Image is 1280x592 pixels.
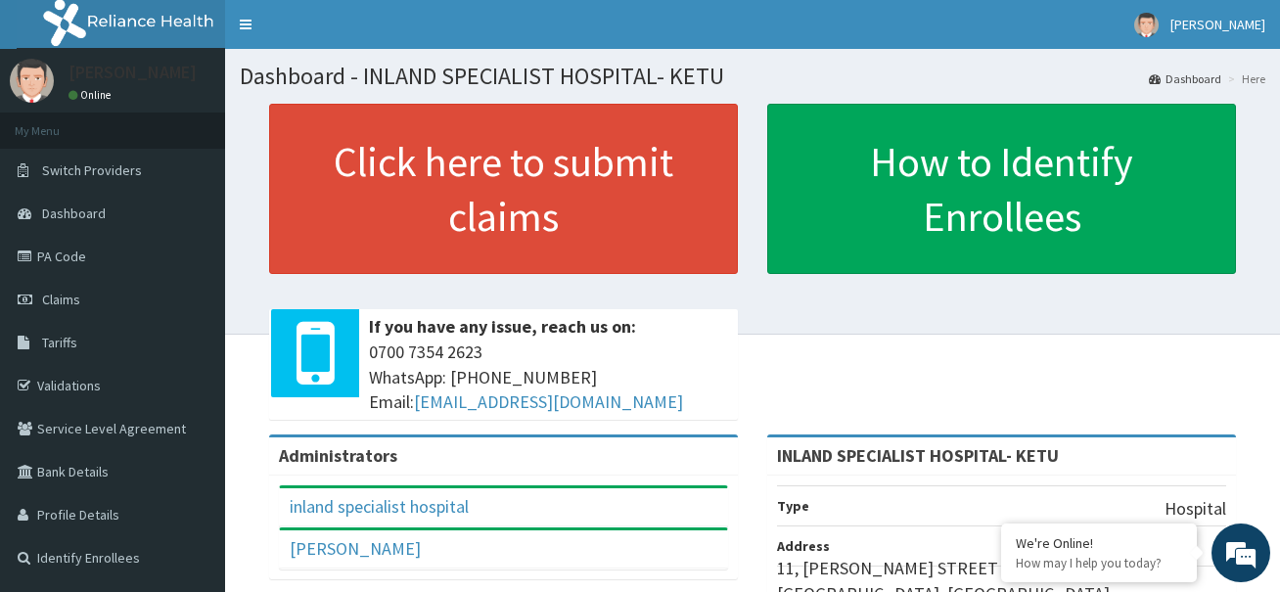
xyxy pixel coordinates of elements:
[290,537,421,560] a: [PERSON_NAME]
[369,315,636,338] b: If you have any issue, reach us on:
[69,88,115,102] a: Online
[1149,70,1221,87] a: Dashboard
[69,64,197,81] p: [PERSON_NAME]
[42,334,77,351] span: Tariffs
[1016,534,1182,552] div: We're Online!
[42,161,142,179] span: Switch Providers
[1016,555,1182,571] p: How may I help you today?
[1134,13,1159,37] img: User Image
[369,340,728,415] span: 0700 7354 2623 WhatsApp: [PHONE_NUMBER] Email:
[1223,70,1265,87] li: Here
[1165,496,1226,522] p: Hospital
[777,497,809,515] b: Type
[10,59,54,103] img: User Image
[767,104,1236,274] a: How to Identify Enrollees
[279,444,397,467] b: Administrators
[240,64,1265,89] h1: Dashboard - INLAND SPECIALIST HOSPITAL- KETU
[1170,16,1265,33] span: [PERSON_NAME]
[777,444,1059,467] strong: INLAND SPECIALIST HOSPITAL- KETU
[777,537,830,555] b: Address
[290,495,469,518] a: inland specialist hospital
[269,104,738,274] a: Click here to submit claims
[414,390,683,413] a: [EMAIL_ADDRESS][DOMAIN_NAME]
[42,291,80,308] span: Claims
[42,205,106,222] span: Dashboard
